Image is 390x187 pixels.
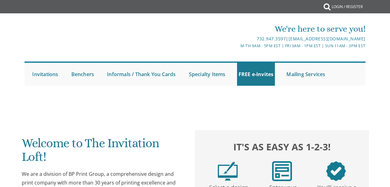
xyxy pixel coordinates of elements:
a: FREE e-Invites [237,63,275,86]
div: | [138,35,365,43]
img: step1.png [218,161,238,181]
a: [EMAIL_ADDRESS][DOMAIN_NAME] [289,36,365,42]
img: step2.png [272,161,292,181]
div: We're here to serve you! [138,23,365,35]
h2: It's as easy as 1-2-3! [201,140,363,153]
a: Specialty Items [187,63,227,86]
a: Invitations [31,63,60,86]
a: Informals / Thank You Cards [105,63,177,86]
img: step3.png [326,161,346,181]
h1: Welcome to The Invitation Loft! [22,136,184,168]
a: Benchers [70,63,96,86]
a: Mailing Services [285,63,327,86]
div: M-Th 9am - 5pm EST | Fri 9am - 1pm EST | Sun 11am - 3pm EST [138,43,365,49]
a: 732.947.3597 [257,36,286,42]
